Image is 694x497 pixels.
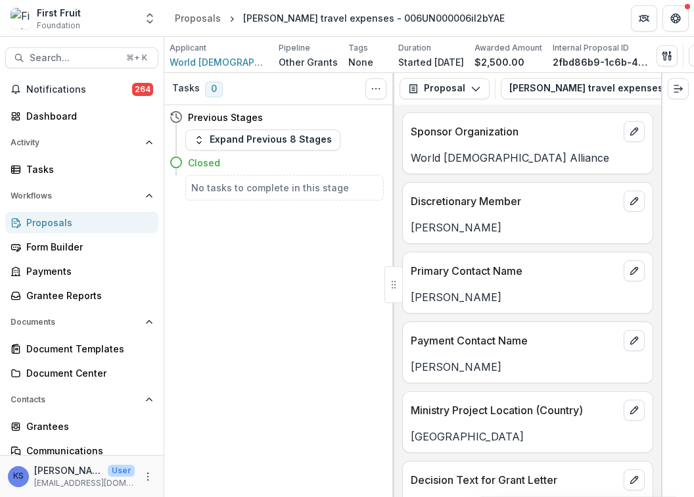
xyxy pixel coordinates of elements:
p: 2fbd86b9-1c6b-4af3-bcad-4408a13d01f1 [553,55,651,69]
span: 0 [205,82,223,97]
div: Dashboard [26,109,148,123]
p: [PERSON_NAME] [411,359,645,375]
a: Grantees [5,415,158,437]
a: Document Templates [5,338,158,360]
p: [GEOGRAPHIC_DATA] [411,429,645,444]
p: Started [DATE] [398,55,464,69]
a: Form Builder [5,236,158,258]
button: Notifications264 [5,79,158,100]
button: Search... [5,47,158,68]
div: Kelsie Salarda [13,472,24,481]
p: Internal Proposal ID [553,42,629,54]
p: Pipeline [279,42,310,54]
button: Expand Previous 8 Stages [185,130,340,151]
a: World [DEMOGRAPHIC_DATA] Alliance [170,55,268,69]
div: Document Templates [26,342,148,356]
button: edit [624,330,645,351]
nav: breadcrumb [170,9,510,28]
a: Communications [5,440,158,461]
span: Workflows [11,191,140,201]
h4: Previous Stages [188,110,263,124]
span: Notifications [26,84,132,95]
p: [PERSON_NAME] [411,220,645,235]
h5: No tasks to complete in this stage [191,181,378,195]
span: Foundation [37,20,80,32]
span: Search... [30,53,118,64]
a: Payments [5,260,158,282]
p: [PERSON_NAME] [34,463,103,477]
p: Other Grants [279,55,338,69]
div: Proposals [26,216,148,229]
button: Expand right [668,78,689,99]
span: Activity [11,138,140,147]
p: Payment Contact Name [411,333,618,348]
p: Decision Text for Grant Letter [411,472,618,488]
div: Communications [26,444,148,458]
p: $2,500.00 [474,55,524,69]
span: 264 [132,83,153,96]
div: Grantees [26,419,148,433]
p: User [108,465,135,477]
p: Discretionary Member [411,193,618,209]
p: Applicant [170,42,206,54]
p: World [DEMOGRAPHIC_DATA] Alliance [411,150,645,166]
button: edit [624,260,645,281]
button: More [140,469,156,485]
button: edit [624,121,645,142]
span: Documents [11,318,140,327]
button: Open Activity [5,132,158,153]
div: Grantee Reports [26,289,148,302]
div: Proposals [175,11,221,25]
p: Primary Contact Name [411,263,618,279]
button: Get Help [662,5,689,32]
a: Document Center [5,362,158,384]
div: Payments [26,264,148,278]
p: None [348,55,373,69]
div: Tasks [26,162,148,176]
button: edit [624,469,645,490]
button: Toggle View Cancelled Tasks [365,78,386,99]
a: Proposals [5,212,158,233]
button: Partners [631,5,657,32]
p: Duration [398,42,431,54]
button: Open Contacts [5,389,158,410]
button: Proposal [400,78,490,99]
p: [EMAIL_ADDRESS][DOMAIN_NAME] [34,477,135,489]
a: Dashboard [5,105,158,127]
p: Ministry Project Location (Country) [411,402,618,418]
p: Sponsor Organization [411,124,618,139]
button: edit [624,191,645,212]
a: Grantee Reports [5,285,158,306]
p: Tags [348,42,368,54]
a: Tasks [5,158,158,180]
div: Form Builder [26,240,148,254]
button: Open entity switcher [141,5,159,32]
a: Proposals [170,9,226,28]
p: Awarded Amount [474,42,542,54]
h3: Tasks [172,83,200,94]
div: Document Center [26,366,148,380]
button: Open Documents [5,312,158,333]
img: First Fruit [11,8,32,29]
div: [PERSON_NAME] travel expenses - 006UN000006iI2bYAE [243,11,505,25]
h4: Closed [188,156,220,170]
div: ⌘ + K [124,51,150,65]
span: Contacts [11,395,140,404]
p: [PERSON_NAME] [411,289,645,305]
div: First Fruit [37,6,81,20]
button: edit [624,400,645,421]
button: Open Workflows [5,185,158,206]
